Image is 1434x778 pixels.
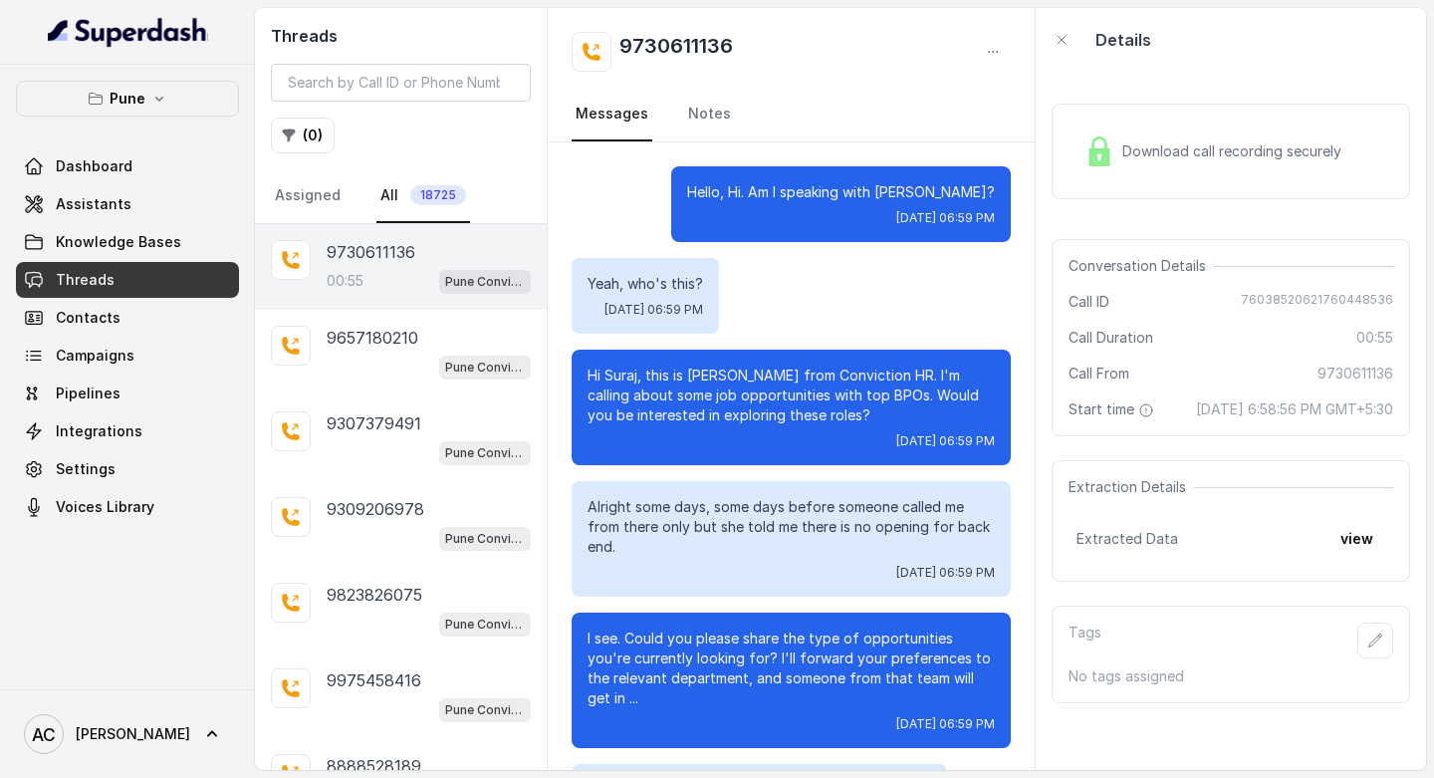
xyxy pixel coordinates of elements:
[16,338,239,374] a: Campaigns
[1196,399,1393,419] span: [DATE] 6:58:56 PM GMT+5:30
[588,497,995,557] p: Alright some days, some days before someone called me from there only but she told me there is no...
[16,81,239,117] button: Pune
[327,497,424,521] p: 9309206978
[1241,292,1393,312] span: 76038520621760448536
[1069,399,1158,419] span: Start time
[410,185,466,205] span: 18725
[56,308,120,328] span: Contacts
[76,724,190,744] span: [PERSON_NAME]
[271,169,345,223] a: Assigned
[684,88,735,141] a: Notes
[271,118,335,153] button: (0)
[327,668,421,692] p: 9975458416
[572,88,652,141] a: Messages
[327,271,363,291] p: 00:55
[327,411,421,435] p: 9307379491
[588,629,995,708] p: I see. Could you please share the type of opportunities you're currently looking for? I'll forwar...
[32,724,56,745] text: AC
[327,326,418,350] p: 9657180210
[56,194,131,214] span: Assistants
[271,64,531,102] input: Search by Call ID or Phone Number
[896,716,995,732] span: [DATE] 06:59 PM
[1317,364,1393,384] span: 9730611136
[16,413,239,449] a: Integrations
[271,169,531,223] nav: Tabs
[896,433,995,449] span: [DATE] 06:59 PM
[445,700,525,720] p: Pune Conviction HR Outbound Assistant
[1084,136,1114,166] img: Lock Icon
[16,224,239,260] a: Knowledge Bases
[56,270,115,290] span: Threads
[1069,292,1109,312] span: Call ID
[445,272,525,292] p: Pune Conviction HR Outbound Assistant
[56,346,134,366] span: Campaigns
[16,300,239,336] a: Contacts
[16,186,239,222] a: Assistants
[271,24,531,48] h2: Threads
[16,148,239,184] a: Dashboard
[1069,666,1393,686] p: No tags assigned
[16,706,239,762] a: [PERSON_NAME]
[1069,364,1129,384] span: Call From
[1076,529,1178,549] span: Extracted Data
[56,459,116,479] span: Settings
[327,583,422,607] p: 9823826075
[327,240,415,264] p: 9730611136
[1069,623,1101,658] p: Tags
[16,451,239,487] a: Settings
[588,366,995,425] p: Hi Suraj, this is [PERSON_NAME] from Conviction HR. I'm calling about some job opportunities with...
[619,32,733,72] h2: 9730611136
[445,529,525,549] p: Pune Conviction HR Outbound Assistant
[376,169,470,223] a: All18725
[327,754,421,778] p: 8888528189
[16,489,239,525] a: Voices Library
[572,88,1011,141] nav: Tabs
[604,302,703,318] span: [DATE] 06:59 PM
[445,358,525,378] p: Pune Conviction HR Outbound Assistant
[687,182,995,202] p: Hello, Hi. Am I speaking with [PERSON_NAME]?
[1069,477,1194,497] span: Extraction Details
[56,232,181,252] span: Knowledge Bases
[56,421,142,441] span: Integrations
[110,87,145,111] p: Pune
[896,565,995,581] span: [DATE] 06:59 PM
[1356,328,1393,348] span: 00:55
[16,262,239,298] a: Threads
[1069,328,1153,348] span: Call Duration
[56,384,120,403] span: Pipelines
[16,376,239,411] a: Pipelines
[56,497,154,517] span: Voices Library
[48,16,208,48] img: light.svg
[896,210,995,226] span: [DATE] 06:59 PM
[445,443,525,463] p: Pune Conviction HR Outbound Assistant
[1328,521,1385,557] button: view
[1095,28,1151,52] p: Details
[56,156,132,176] span: Dashboard
[445,615,525,635] p: Pune Conviction HR Outbound Assistant
[588,274,703,294] p: Yeah, who's this?
[1069,256,1214,276] span: Conversation Details
[1122,141,1349,161] span: Download call recording securely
